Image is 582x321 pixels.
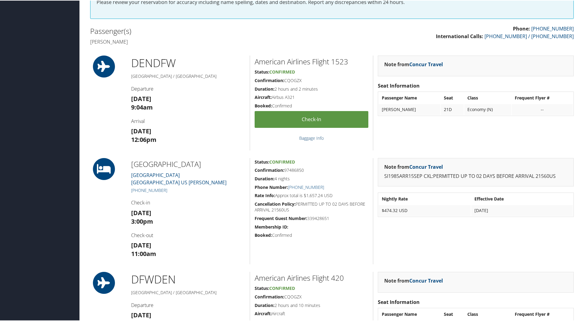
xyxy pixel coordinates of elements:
strong: Confirmation: [255,167,284,172]
h5: CQOGZX [255,293,368,299]
h2: American Airlines Flight 420 [255,272,368,283]
h5: [GEOGRAPHIC_DATA] / [GEOGRAPHIC_DATA] [131,73,245,79]
td: $474.32 USD [379,204,471,215]
strong: 9:04am [131,103,153,111]
th: Effective Date [471,193,573,204]
strong: 3:00pm [131,217,153,225]
h5: 4 nights [255,175,368,181]
h5: Confirmed [255,232,368,238]
strong: Duration: [255,302,274,308]
a: [PHONE_NUMBER] / [PHONE_NUMBER] [484,32,574,39]
strong: Cancellation Policy: [255,200,296,206]
strong: Membership ID: [255,223,288,229]
h5: [GEOGRAPHIC_DATA] / [GEOGRAPHIC_DATA] [131,289,245,295]
th: Passenger Name [379,308,440,319]
td: [DATE] [471,204,573,215]
strong: Confirmation: [255,77,284,83]
strong: Note from [384,163,443,170]
strong: Phone Number: [255,184,288,189]
th: Nightly Rate [379,193,471,204]
strong: 12:06pm [131,135,157,143]
h4: Arrival [131,117,245,124]
h5: CQOGZX [255,77,368,83]
a: Check-in [255,110,368,127]
h5: 339428651 [255,215,368,221]
strong: Status: [255,158,269,164]
strong: [DATE] [131,208,151,216]
h4: Departure [131,301,245,308]
h5: Aircraft [255,310,368,316]
strong: Phone: [513,25,530,31]
strong: Frequent Guest Number: [255,215,307,221]
td: 21D [441,103,463,114]
a: [GEOGRAPHIC_DATA][GEOGRAPHIC_DATA] US [PERSON_NAME] [131,171,227,185]
td: Economy (N) [464,103,511,114]
strong: Note from [384,60,443,67]
a: Concur Travel [409,277,443,283]
strong: Aircraft: [255,94,272,99]
th: Seat [441,92,463,103]
h2: American Airlines Flight 1523 [255,56,368,66]
h4: Check-in [131,199,245,205]
h5: Confirmed [255,102,368,108]
h5: PERMITTED UP TO 02 DAYS BEFORE ARRIVAL 21560US [255,200,368,212]
strong: Booked: [255,102,272,108]
h4: [PERSON_NAME] [90,38,327,45]
span: Confirmed [269,68,295,74]
h4: Check-out [131,231,245,238]
strong: Duration: [255,175,274,181]
a: Concur Travel [409,60,443,67]
a: [PHONE_NUMBER] [131,187,167,193]
strong: Duration: [255,85,274,91]
span: Confirmed [269,158,295,164]
h2: [GEOGRAPHIC_DATA] [131,158,245,169]
a: Concur Travel [409,163,443,170]
a: Baggage Info [299,135,324,140]
strong: [DATE] [131,126,151,135]
h5: Approx total is $1,657.24 USD [255,192,368,198]
th: Class [464,92,511,103]
h5: Airbus A321 [255,94,368,100]
th: Frequent Flyer # [512,308,573,319]
h4: Departure [131,85,245,92]
strong: Seat Information [378,298,420,305]
strong: Confirmation: [255,293,284,299]
th: Class [464,308,511,319]
strong: Rate Info: [255,192,275,198]
h2: Passenger(s) [90,25,327,36]
strong: Seat Information [378,82,420,88]
strong: Status: [255,285,269,290]
h5: 2 hours and 10 minutes [255,302,368,308]
strong: [DATE] [131,94,151,102]
strong: 11:00am [131,249,156,257]
th: Frequent Flyer # [512,92,573,103]
div: -- [515,106,570,112]
strong: Note from [384,277,443,283]
strong: Aircraft: [255,310,272,316]
h5: 2 hours and 2 minutes [255,85,368,92]
strong: Status: [255,68,269,74]
h1: DEN DFW [131,55,245,70]
strong: [DATE] [131,240,151,249]
strong: International Calls: [436,32,483,39]
strong: [DATE] [131,310,151,319]
td: [PERSON_NAME] [379,103,440,114]
a: [PHONE_NUMBER] [288,184,324,189]
h1: DFW DEN [131,271,245,287]
h5: 97486850 [255,167,368,173]
a: [PHONE_NUMBER] [531,25,574,31]
th: Passenger Name [379,92,440,103]
strong: Booked: [255,232,272,237]
p: SI1985ARR15SEP CXL:PERMITTED UP TO 02 DAYS BEFORE ARRIVAL 21560US [384,172,567,180]
span: Confirmed [269,285,295,290]
th: Seat [441,308,463,319]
